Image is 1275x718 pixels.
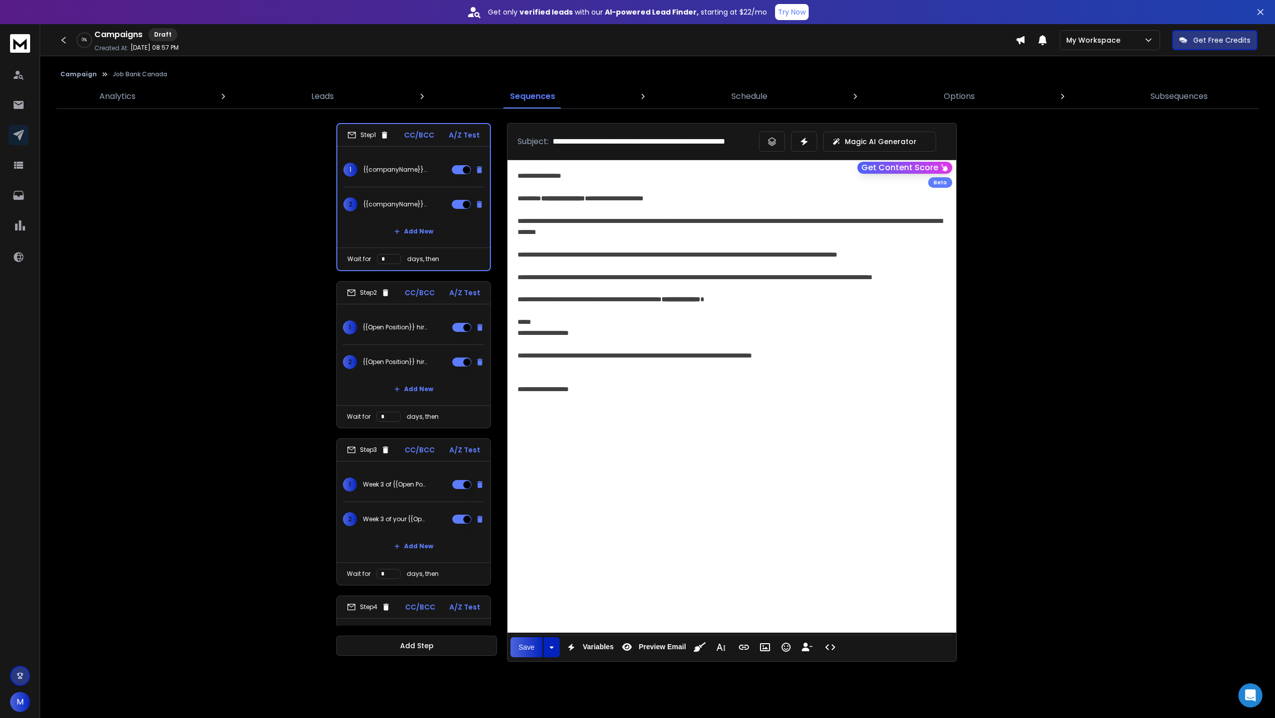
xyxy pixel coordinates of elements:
[407,255,439,263] p: days, then
[731,90,768,102] p: Schedule
[386,536,441,556] button: Add New
[755,637,775,657] button: Insert Image (Ctrl+P)
[347,255,371,263] p: Wait for
[347,413,370,421] p: Wait for
[131,44,179,52] p: [DATE] 08:57 PM
[821,637,840,657] button: Code View
[149,28,177,41] div: Draft
[845,137,917,147] p: Magic AI Generator
[82,37,87,43] p: 0 %
[405,288,435,298] p: CC/BCC
[347,131,389,140] div: Step 1
[10,34,30,53] img: logo
[363,200,428,208] p: {{companyName}} scaling fast?
[336,123,491,271] li: Step1CC/BCCA/Z Test1{{companyName}} {{Open Position}} role - 2 quick thoughts2{{companyName}} sca...
[449,445,480,455] p: A/Z Test
[488,7,767,17] p: Get only with our starting at $22/mo
[363,358,427,366] p: {{Open Position}} hiring pattern I'm seeing
[775,4,809,20] button: Try Now
[711,637,730,657] button: More Text
[94,29,143,41] h1: Campaigns
[511,637,543,657] button: Save
[928,177,952,188] div: Beta
[449,130,480,140] p: A/Z Test
[636,643,688,651] span: Preview Email
[347,603,391,612] div: Step 4
[938,84,981,108] a: Options
[343,163,357,177] span: 1
[510,90,555,102] p: Sequences
[363,166,428,174] p: {{companyName}} {{Open Position}} role - 2 quick thoughts
[305,84,340,108] a: Leads
[336,636,497,656] button: Add Step
[363,481,427,489] p: Week 3 of {{Open Position}} search = $6K gone
[1238,683,1262,707] div: Open Intercom Messenger
[343,320,357,334] span: 1
[336,281,491,428] li: Step2CC/BCCA/Z Test1{{Open Position}} hiring pattern you should know2{{Open Position}} hiring pat...
[336,438,491,585] li: Step3CC/BCCA/Z Test1Week 3 of {{Open Position}} search = $6K gone2Week 3 of your {{Open Position}...
[1151,90,1208,102] p: Subsequences
[405,445,435,455] p: CC/BCC
[404,130,434,140] p: CC/BCC
[778,7,806,17] p: Try Now
[407,570,439,578] p: days, then
[347,570,370,578] p: Wait for
[60,70,97,78] button: Campaign
[504,84,561,108] a: Sequences
[1066,35,1124,45] p: My Workspace
[10,692,30,712] button: M
[617,637,688,657] button: Preview Email
[725,84,774,108] a: Schedule
[343,355,357,369] span: 2
[386,379,441,399] button: Add New
[449,602,480,612] p: A/Z Test
[823,132,936,152] button: Magic AI Generator
[386,221,441,242] button: Add New
[857,162,952,174] button: Get Content Score
[94,44,129,52] p: Created At:
[363,515,427,523] p: Week 3 of your {{Open Position}} search?
[311,90,334,102] p: Leads
[518,136,549,148] p: Subject:
[562,637,616,657] button: Variables
[99,90,136,102] p: Analytics
[405,602,435,612] p: CC/BCC
[1144,84,1214,108] a: Subsequences
[93,84,142,108] a: Analytics
[343,197,357,211] span: 2
[520,7,573,17] strong: verified leads
[690,637,709,657] button: Clean HTML
[1172,30,1257,50] button: Get Free Credits
[347,445,390,454] div: Step 3
[581,643,616,651] span: Variables
[449,288,480,298] p: A/Z Test
[734,637,753,657] button: Insert Link (Ctrl+K)
[1193,35,1250,45] p: Get Free Credits
[347,288,390,297] div: Step 2
[605,7,699,17] strong: AI-powered Lead Finder,
[113,70,167,78] p: Job Bank Canada
[343,477,357,492] span: 1
[343,512,357,526] span: 2
[363,323,427,331] p: {{Open Position}} hiring pattern you should know
[407,413,439,421] p: days, then
[777,637,796,657] button: Emoticons
[798,637,817,657] button: Insert Unsubscribe Link
[944,90,975,102] p: Options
